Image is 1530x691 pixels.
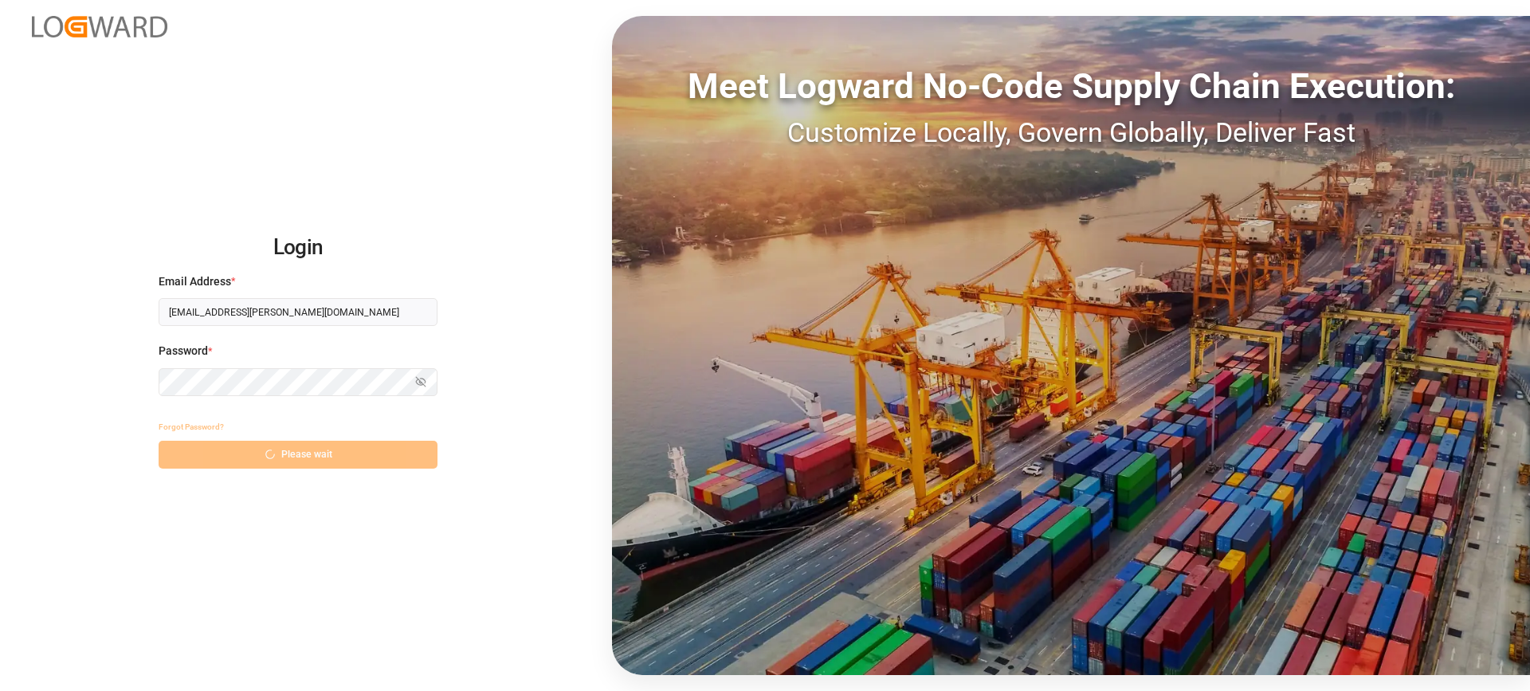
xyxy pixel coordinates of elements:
input: Enter your email [159,298,437,326]
div: Customize Locally, Govern Globally, Deliver Fast [612,112,1530,153]
h2: Login [159,222,437,273]
span: Email Address [159,273,231,290]
div: Meet Logward No-Code Supply Chain Execution: [612,60,1530,112]
span: Password [159,343,208,359]
img: Logward_new_orange.png [32,16,167,37]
